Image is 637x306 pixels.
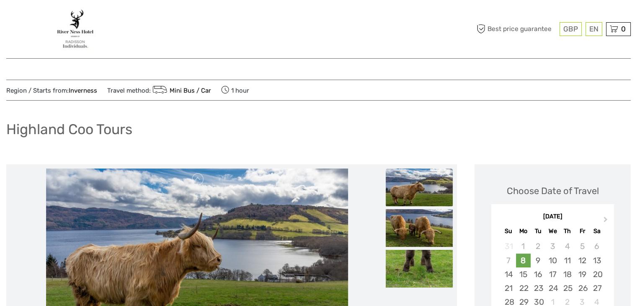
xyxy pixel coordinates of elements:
[585,22,602,36] div: EN
[590,226,604,237] div: Sa
[575,267,589,281] div: Choose Friday, September 19th, 2025
[151,87,211,94] a: Mini Bus / Car
[563,25,578,33] span: GBP
[501,226,516,237] div: Su
[600,215,613,228] button: Next Month
[501,281,516,295] div: Choose Sunday, September 21st, 2025
[590,239,604,253] div: Not available Saturday, September 6th, 2025
[590,267,604,281] div: Choose Saturday, September 20th, 2025
[516,281,531,295] div: Choose Monday, September 22nd, 2025
[545,281,560,295] div: Choose Wednesday, September 24th, 2025
[12,15,95,21] p: We're away right now. Please check back later!
[590,254,604,267] div: Choose Saturday, September 13th, 2025
[575,226,589,237] div: Fr
[545,254,560,267] div: Choose Wednesday, September 10th, 2025
[560,267,575,281] div: Choose Thursday, September 18th, 2025
[575,254,589,267] div: Choose Friday, September 12th, 2025
[575,281,589,295] div: Choose Friday, September 26th, 2025
[531,226,545,237] div: Tu
[620,25,627,33] span: 0
[590,281,604,295] div: Choose Saturday, September 27th, 2025
[531,281,545,295] div: Choose Tuesday, September 23rd, 2025
[545,226,560,237] div: We
[69,87,97,94] a: Inverness
[501,239,516,253] div: Not available Sunday, August 31st, 2025
[501,267,516,281] div: Choose Sunday, September 14th, 2025
[96,13,106,23] button: Open LiveChat chat widget
[6,86,97,95] span: Region / Starts from:
[386,169,453,206] img: 6d4bd9beafc849de9463018a99837104_slider_thumbnail.jpg
[531,239,545,253] div: Not available Tuesday, September 2nd, 2025
[107,84,211,96] span: Travel method:
[501,254,516,267] div: Not available Sunday, September 7th, 2025
[475,22,557,36] span: Best price guarantee
[560,239,575,253] div: Not available Thursday, September 4th, 2025
[6,121,132,138] h1: Highland Coo Tours
[531,254,545,267] div: Choose Tuesday, September 9th, 2025
[491,213,614,221] div: [DATE]
[545,239,560,253] div: Not available Wednesday, September 3rd, 2025
[560,281,575,295] div: Choose Thursday, September 25th, 2025
[221,84,249,96] span: 1 hour
[386,250,453,288] img: 89136b7d3e7e402185d5b20901fcd1af_slider_thumbnail.jpg
[53,6,98,52] img: 3639-3230b886-ceeb-42d6-a6bb-6d999e61e76a_logo_big.jpg
[560,226,575,237] div: Th
[386,209,453,247] img: e1d97d90a85748e493538d4ef5621685_slider_thumbnail.jpg
[516,267,531,281] div: Choose Monday, September 15th, 2025
[560,254,575,267] div: Choose Thursday, September 11th, 2025
[516,239,531,253] div: Not available Monday, September 1st, 2025
[516,254,531,267] div: Choose Monday, September 8th, 2025
[575,239,589,253] div: Not available Friday, September 5th, 2025
[516,226,531,237] div: Mo
[531,267,545,281] div: Choose Tuesday, September 16th, 2025
[545,267,560,281] div: Choose Wednesday, September 17th, 2025
[507,184,599,197] div: Choose Date of Travel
